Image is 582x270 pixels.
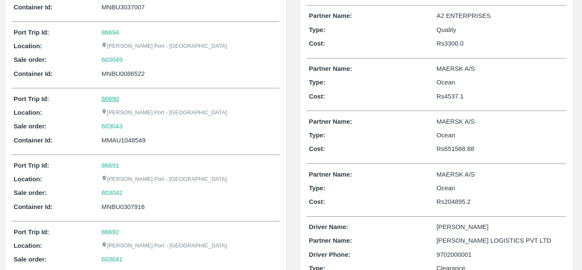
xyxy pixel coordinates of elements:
[437,25,565,35] p: Quality
[14,29,49,36] b: Port Trip Id:
[14,162,49,169] b: Port Trip Id:
[309,171,352,178] b: Partner Name:
[437,183,565,193] p: Ocean
[437,11,565,20] p: A2 ENTERPRISES
[309,12,352,19] b: Partner Name:
[309,224,348,230] b: Driver Name:
[101,55,123,64] a: 603049
[14,96,49,102] b: Port Trip Id:
[309,132,326,139] b: Type:
[14,242,42,249] b: Location:
[14,43,42,49] b: Location:
[14,4,53,11] b: Container Id:
[309,93,325,100] b: Cost:
[437,131,565,140] p: Ocean
[437,144,565,154] p: Rs 651568.88
[437,78,565,87] p: Ocean
[14,189,47,196] b: Sale order:
[437,92,565,101] p: Rs 4537.1
[309,251,350,258] b: Driver Phone:
[14,137,53,144] b: Container Id:
[14,123,47,130] b: Sale order:
[309,237,352,244] b: Partner Name:
[101,96,119,102] a: 86690
[437,197,565,206] p: Rs 204895.2
[437,236,565,245] p: [PERSON_NAME] LOGISTICS PVT LTD
[14,229,49,235] b: Port Trip Id:
[309,40,325,47] b: Cost:
[101,242,227,250] p: [PERSON_NAME] Port - [GEOGRAPHIC_DATA]
[101,175,227,183] p: [PERSON_NAME] Port - [GEOGRAPHIC_DATA]
[101,255,123,264] a: 603041
[101,42,227,50] p: [PERSON_NAME] Port - [GEOGRAPHIC_DATA]
[437,39,565,48] p: Rs 3300.0
[14,56,47,63] b: Sale order:
[101,136,277,145] div: MMAU1048549
[309,145,325,152] b: Cost:
[309,118,352,125] b: Partner Name:
[14,176,42,183] b: Location:
[101,162,119,169] a: 86691
[437,117,565,126] p: MAERSK A/S
[309,79,326,86] b: Type:
[14,70,53,77] b: Container Id:
[101,29,119,36] a: 86694
[437,250,565,259] p: 9702000001
[101,3,277,12] div: MNBU3037007
[437,170,565,179] p: MAERSK A/S
[309,198,325,205] b: Cost:
[101,202,277,212] div: MNBU0307916
[14,203,53,210] b: Container Id:
[101,229,119,235] a: 86692
[309,65,352,72] b: Partner Name:
[437,222,565,232] p: [PERSON_NAME]
[309,185,326,192] b: Type:
[309,26,326,33] b: Type:
[101,122,123,131] a: 603043
[437,64,565,73] p: MAERSK A/S
[101,69,277,78] div: MNBU0086522
[101,109,227,117] p: [PERSON_NAME] Port - [GEOGRAPHIC_DATA]
[14,109,42,116] b: Location:
[101,188,123,197] a: 603042
[14,256,47,263] b: Sale order:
